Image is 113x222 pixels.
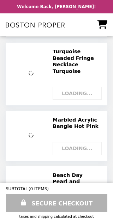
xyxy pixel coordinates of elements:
h2: Turquoise Beaded Fringe Necklace Turquoise [53,48,102,74]
img: Brand Logo [6,18,65,32]
div: Taxes and Shipping calculated at checkout [6,215,107,218]
h2: Beach Day Pearl and Gemstone Hoop Earrings [53,172,102,198]
p: Welcome Back, [PERSON_NAME]! [17,4,96,9]
span: ( 0 ITEMS ) [29,186,49,191]
span: SUBTOTAL [6,186,29,191]
h2: Marbled Acrylic Bangle Hot Pink [53,117,102,130]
